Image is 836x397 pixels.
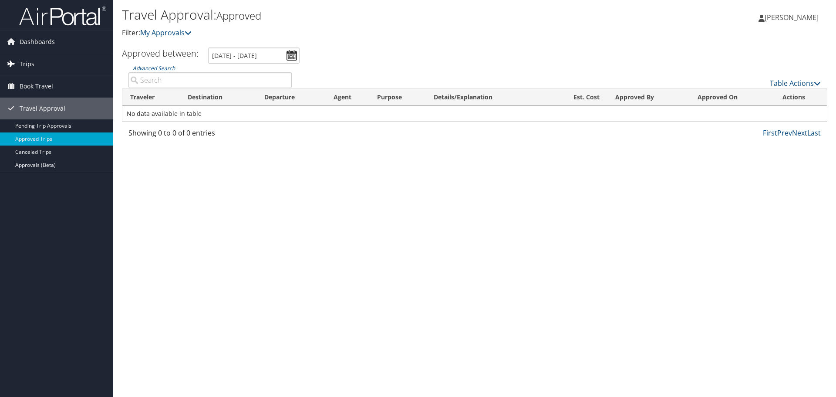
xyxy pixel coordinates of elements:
td: No data available in table [122,106,827,122]
th: Destination: activate to sort column ascending [180,89,257,106]
input: Advanced Search [128,72,292,88]
a: Advanced Search [133,64,175,72]
th: Traveler: activate to sort column ascending [122,89,180,106]
th: Details/Explanation [426,89,549,106]
h3: Approved between: [122,48,199,59]
th: Purpose [369,89,426,106]
div: Showing 0 to 0 of 0 entries [128,128,292,143]
p: Filter: [122,27,592,39]
a: My Approvals [140,28,192,37]
span: Trips [20,53,34,75]
th: Approved On: activate to sort column ascending [690,89,774,106]
h1: Travel Approval: [122,6,592,24]
a: Table Actions [770,78,821,88]
a: Next [792,128,807,138]
span: Travel Approval [20,98,65,119]
a: Last [807,128,821,138]
a: [PERSON_NAME] [758,4,827,31]
small: Approved [216,8,261,23]
th: Actions [775,89,827,106]
span: Book Travel [20,75,53,97]
th: Est. Cost: activate to sort column ascending [549,89,607,106]
th: Departure: activate to sort column ascending [256,89,326,106]
a: First [763,128,777,138]
span: Dashboards [20,31,55,53]
th: Approved By: activate to sort column ascending [607,89,690,106]
span: [PERSON_NAME] [765,13,819,22]
a: Prev [777,128,792,138]
th: Agent [326,89,369,106]
input: [DATE] - [DATE] [208,48,300,64]
img: airportal-logo.png [19,6,106,26]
